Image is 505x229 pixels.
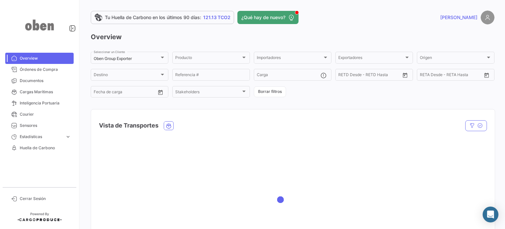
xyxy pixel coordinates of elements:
h3: Overview [91,32,494,42]
a: Cargas Marítimas [5,86,74,98]
a: Tu Huella de Carbono en los últimos 90 días:121.13 TCO2 [91,11,234,24]
h4: Vista de Transportes [99,121,158,130]
div: Abrir Intercom Messenger [483,207,498,222]
span: Courier [20,111,71,117]
input: Hasta [110,91,140,95]
button: Borrar filtros [254,86,286,97]
button: ¿Qué hay de nuevo? [237,11,299,24]
span: Producto [175,56,241,61]
span: Destino [94,73,159,78]
span: Inteligencia Portuaria [20,100,71,106]
a: Documentos [5,75,74,86]
span: Tu Huella de Carbono en los últimos 90 días: [105,14,201,21]
a: Órdenes de Compra [5,64,74,75]
span: Órdenes de Compra [20,67,71,72]
span: ¿Qué hay de nuevo? [241,14,285,21]
span: 121.13 TCO2 [203,14,230,21]
span: Overview [20,55,71,61]
input: Desde [94,91,106,95]
span: Huella de Carbono [20,145,71,151]
a: Inteligencia Portuaria [5,98,74,109]
span: [PERSON_NAME] [440,14,477,21]
input: Hasta [436,73,466,78]
input: Desde [420,73,432,78]
a: Overview [5,53,74,64]
span: Cargas Marítimas [20,89,71,95]
span: Cerrar Sesión [20,196,71,202]
span: Exportadores [338,56,404,61]
input: Desde [338,73,350,78]
span: Documentos [20,78,71,84]
input: Hasta [355,73,384,78]
span: expand_more [65,134,71,140]
a: Sensores [5,120,74,131]
button: Ocean [164,122,173,130]
button: Open calendar [156,87,165,97]
img: placeholder-user.png [481,11,494,24]
button: Open calendar [482,70,492,80]
span: Importadores [257,56,323,61]
a: Huella de Carbono [5,142,74,154]
span: Estadísticas [20,134,62,140]
button: Open calendar [400,70,410,80]
a: Courier [5,109,74,120]
span: Sensores [20,123,71,129]
img: oben-logo.png [23,8,56,42]
mat-select-trigger: Oben Group Exporter [94,56,132,61]
span: Stakeholders [175,91,241,95]
span: Origen [420,56,486,61]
